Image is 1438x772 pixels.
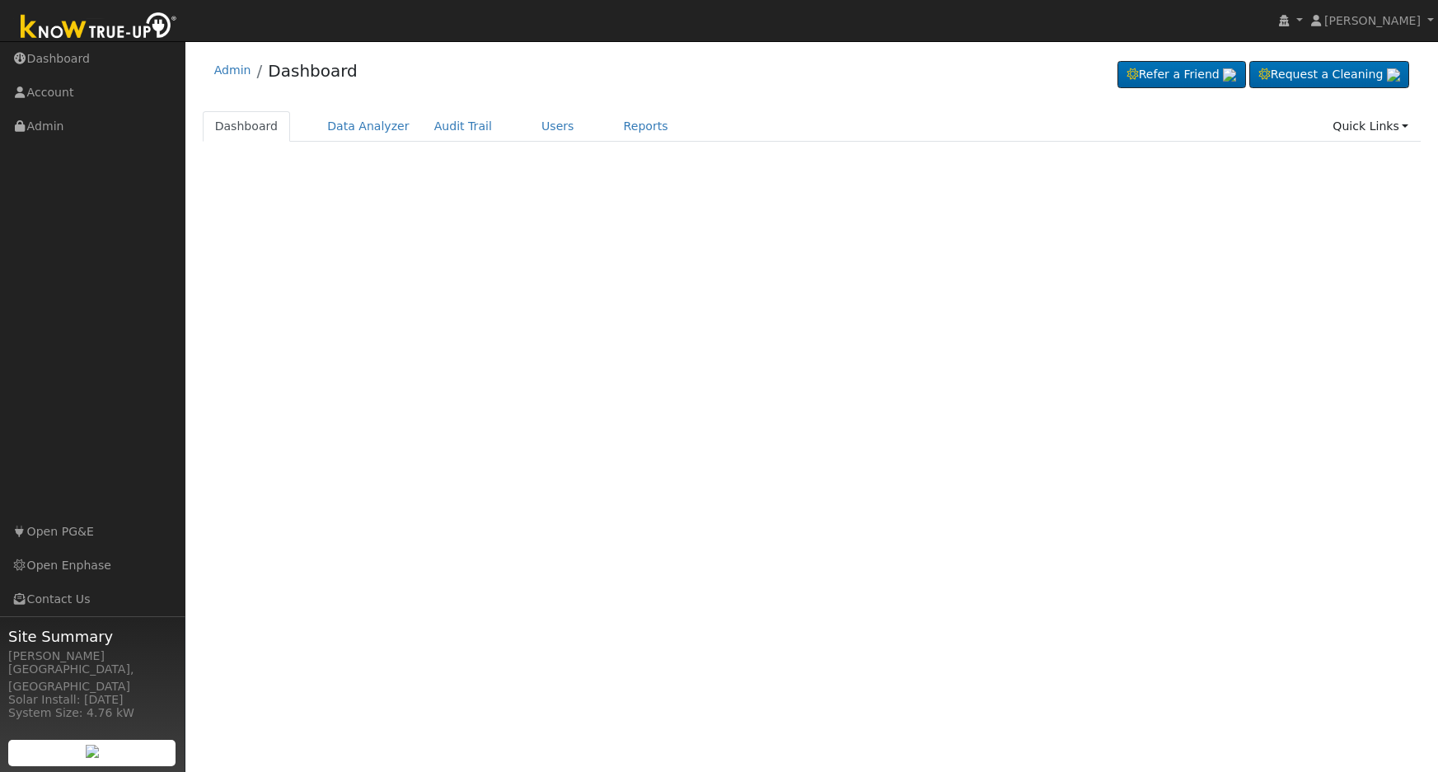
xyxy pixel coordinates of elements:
[1223,68,1236,82] img: retrieve
[611,111,681,142] a: Reports
[1324,14,1421,27] span: [PERSON_NAME]
[529,111,587,142] a: Users
[268,61,358,81] a: Dashboard
[1117,61,1246,89] a: Refer a Friend
[1320,111,1421,142] a: Quick Links
[8,648,176,665] div: [PERSON_NAME]
[203,111,291,142] a: Dashboard
[1387,68,1400,82] img: retrieve
[422,111,504,142] a: Audit Trail
[315,111,422,142] a: Data Analyzer
[8,661,176,695] div: [GEOGRAPHIC_DATA], [GEOGRAPHIC_DATA]
[8,691,176,709] div: Solar Install: [DATE]
[8,704,176,722] div: System Size: 4.76 kW
[8,625,176,648] span: Site Summary
[1249,61,1409,89] a: Request a Cleaning
[214,63,251,77] a: Admin
[12,9,185,46] img: Know True-Up
[86,745,99,758] img: retrieve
